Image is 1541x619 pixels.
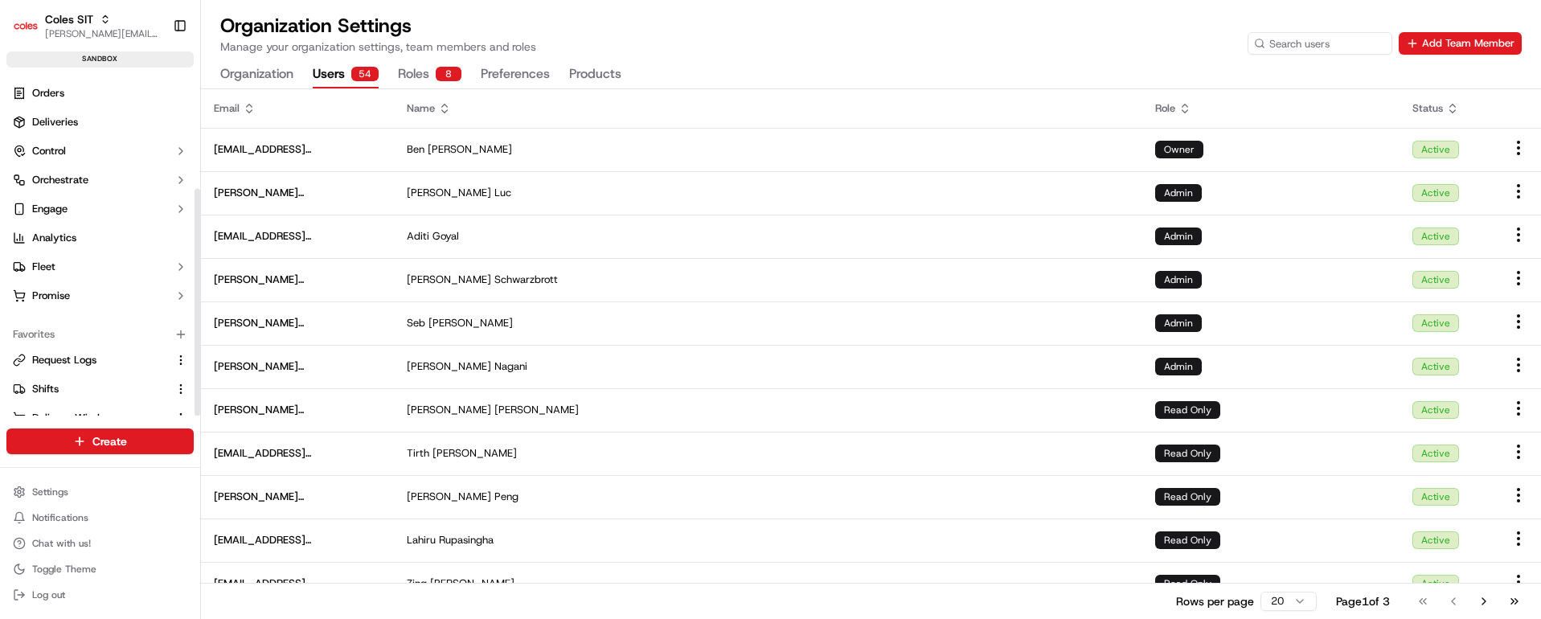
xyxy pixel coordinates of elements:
span: [PERSON_NAME][EMAIL_ADDRESS][DOMAIN_NAME] [214,403,381,417]
span: Goyal [432,229,459,244]
span: Ben [407,142,424,157]
div: Read Only [1155,575,1220,592]
button: Log out [6,584,194,606]
button: Roles [398,61,461,88]
span: [PERSON_NAME] [432,446,517,461]
button: [PERSON_NAME][EMAIL_ADDRESS][PERSON_NAME][PERSON_NAME][DOMAIN_NAME] [45,27,160,40]
button: Promise [6,283,194,309]
span: [PERSON_NAME] [407,186,491,200]
span: [PERSON_NAME][EMAIL_ADDRESS][DOMAIN_NAME] [214,490,381,504]
span: [PERSON_NAME][EMAIL_ADDRESS][DOMAIN_NAME] [214,359,381,374]
span: Orders [32,86,64,100]
span: [EMAIL_ADDRESS][PERSON_NAME][PERSON_NAME][DOMAIN_NAME] [214,142,381,157]
span: Lahiru [407,533,436,547]
div: Admin [1155,184,1202,202]
span: Settings [32,486,68,498]
button: Organization [220,61,293,88]
span: [EMAIL_ADDRESS][DOMAIN_NAME] [214,576,381,591]
span: Engage [32,202,68,216]
div: Active [1412,271,1459,289]
span: Notifications [32,511,88,524]
button: Preferences [481,61,550,88]
button: Orchestrate [6,167,194,193]
button: Chat with us! [6,532,194,555]
span: Schwarzbrott [494,273,558,287]
span: Seb [407,316,425,330]
button: Fleet [6,254,194,280]
div: Role [1155,101,1387,116]
span: Analytics [32,231,76,245]
span: Toggle Theme [32,563,96,576]
div: Status [1412,101,1483,116]
a: Shifts [13,382,168,396]
span: [PERSON_NAME][EMAIL_ADDRESS][PERSON_NAME][DOMAIN_NAME] [214,273,381,287]
span: [EMAIL_ADDRESS][DOMAIN_NAME] [214,446,381,461]
span: Nagani [494,359,527,374]
span: Control [32,144,66,158]
span: [EMAIL_ADDRESS][DOMAIN_NAME] [214,533,381,547]
button: Products [569,61,621,88]
div: Admin [1155,358,1202,375]
span: [PERSON_NAME] [428,142,512,157]
a: Analytics [6,225,194,251]
button: Engage [6,196,194,222]
span: Aditi [407,229,429,244]
button: Users [313,61,379,88]
div: Page 1 of 3 [1336,593,1390,609]
div: Read Only [1155,401,1220,419]
div: Owner [1155,141,1203,158]
span: Delivery Windows [32,411,118,425]
div: Read Only [1155,531,1220,549]
span: [PERSON_NAME] [407,403,491,417]
p: Rows per page [1176,593,1254,609]
div: Read Only [1155,488,1220,506]
span: Shifts [32,382,59,396]
span: Request Logs [32,353,96,367]
a: Delivery Windows [13,411,168,425]
span: [EMAIL_ADDRESS][DOMAIN_NAME] [214,229,381,244]
span: [PERSON_NAME] [407,490,491,504]
div: Active [1412,445,1459,462]
div: Favorites [6,322,194,347]
button: Request Logs [6,347,194,373]
span: Chat with us! [32,537,91,550]
div: Active [1412,358,1459,375]
span: Rupasingha [439,533,494,547]
div: Active [1412,401,1459,419]
span: Luc [494,186,511,200]
div: Admin [1155,314,1202,332]
div: Admin [1155,228,1202,245]
span: [PERSON_NAME][EMAIL_ADDRESS][DOMAIN_NAME] [214,186,381,200]
span: Peng [494,490,518,504]
button: Coles SIT [45,11,93,27]
p: Manage your organization settings, team members and roles [220,39,536,55]
input: Search users [1248,32,1392,55]
div: Active [1412,228,1459,245]
span: Fleet [32,260,55,274]
span: Orchestrate [32,173,88,187]
button: Toggle Theme [6,558,194,580]
span: [PERSON_NAME] [407,359,491,374]
span: [PERSON_NAME] [407,273,491,287]
div: sandbox [6,51,194,68]
div: Email [214,101,381,116]
button: Create [6,428,194,454]
span: [PERSON_NAME] [430,576,514,591]
button: Notifications [6,506,194,529]
span: Log out [32,588,65,601]
span: Deliveries [32,115,78,129]
div: Active [1412,141,1459,158]
div: 8 [436,67,461,81]
a: Request Logs [13,353,168,367]
div: Active [1412,314,1459,332]
div: Active [1412,575,1459,592]
span: [PERSON_NAME][EMAIL_ADDRESS][PERSON_NAME][DOMAIN_NAME] [214,316,381,330]
button: Control [6,138,194,164]
div: Active [1412,184,1459,202]
div: Read Only [1155,445,1220,462]
span: Zing [407,576,427,591]
button: Shifts [6,376,194,402]
div: 54 [351,67,379,81]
